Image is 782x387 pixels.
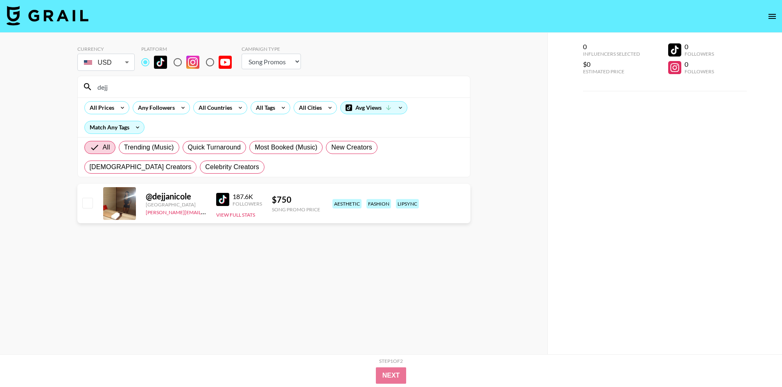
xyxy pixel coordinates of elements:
div: [GEOGRAPHIC_DATA] [146,201,206,208]
span: Celebrity Creators [205,162,259,172]
span: Trending (Music) [124,143,174,152]
div: Match Any Tags [85,121,144,134]
div: Influencers Selected [583,51,640,57]
div: Estimated Price [583,68,640,75]
div: 187.6K [233,192,262,201]
div: Song Promo Price [272,206,320,213]
div: All Tags [251,102,277,114]
div: All Prices [85,102,116,114]
img: TikTok [154,56,167,69]
div: Campaign Type [242,46,301,52]
img: Instagram [186,56,199,69]
span: New Creators [331,143,372,152]
button: View Full Stats [216,212,255,218]
div: 0 [583,43,640,51]
div: 0 [685,43,714,51]
img: YouTube [219,56,232,69]
span: All [103,143,110,152]
div: Followers [233,201,262,207]
div: Currency [77,46,135,52]
div: $ 750 [272,195,320,205]
div: All Cities [294,102,323,114]
img: TikTok [216,193,229,206]
div: All Countries [194,102,234,114]
button: open drawer [764,8,780,25]
div: aesthetic [332,199,362,208]
div: Followers [685,68,714,75]
img: Grail Talent [7,6,88,25]
div: USD [79,55,133,70]
div: @ dejjanicole [146,191,206,201]
div: Followers [685,51,714,57]
span: [DEMOGRAPHIC_DATA] Creators [90,162,192,172]
div: Avg Views [341,102,407,114]
a: [PERSON_NAME][EMAIL_ADDRESS][DOMAIN_NAME] [146,208,267,215]
span: Quick Turnaround [188,143,241,152]
input: Search by User Name [93,80,465,93]
div: fashion [366,199,391,208]
div: Any Followers [133,102,176,114]
div: $0 [583,60,640,68]
div: Step 1 of 2 [379,358,403,364]
div: 0 [685,60,714,68]
button: Next [376,367,407,384]
div: lipsync [396,199,419,208]
div: Platform [141,46,238,52]
span: Most Booked (Music) [255,143,317,152]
